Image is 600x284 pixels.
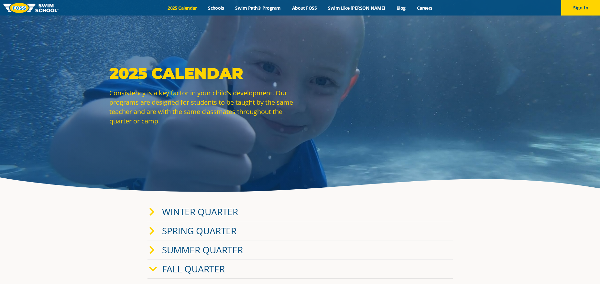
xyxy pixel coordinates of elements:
[162,263,225,275] a: Fall Quarter
[162,205,238,218] a: Winter Quarter
[109,88,297,126] p: Consistency is a key factor in your child's development. Our programs are designed for students t...
[162,244,243,256] a: Summer Quarter
[109,64,243,83] strong: 2025 Calendar
[391,5,411,11] a: Blog
[162,225,236,237] a: Spring Quarter
[202,5,230,11] a: Schools
[411,5,438,11] a: Careers
[322,5,391,11] a: Swim Like [PERSON_NAME]
[3,3,59,13] img: FOSS Swim School Logo
[230,5,286,11] a: Swim Path® Program
[162,5,202,11] a: 2025 Calendar
[286,5,322,11] a: About FOSS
